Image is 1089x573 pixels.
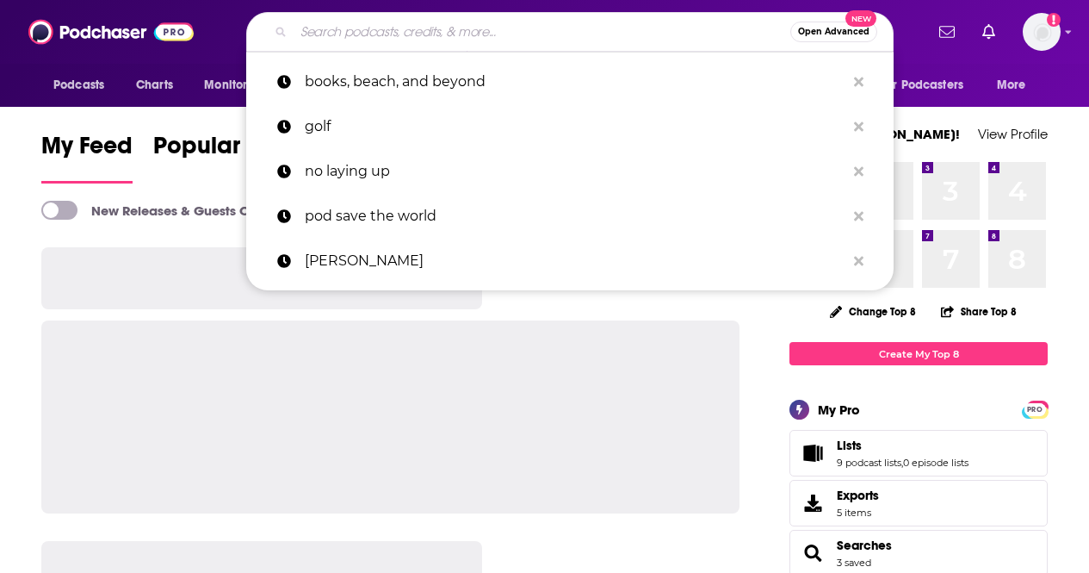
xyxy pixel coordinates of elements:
p: no laying up [305,149,845,194]
a: Exports [789,480,1048,526]
button: Show profile menu [1023,13,1061,51]
span: , [901,457,903,469]
a: Create My Top 8 [789,342,1048,365]
span: Monitoring [204,73,265,97]
a: Lists [837,438,968,453]
button: open menu [192,69,288,102]
span: Exports [837,488,879,503]
a: 0 episode lists [903,457,968,469]
span: More [997,73,1026,97]
a: no laying up [246,149,894,194]
a: Show notifications dropdown [975,17,1002,47]
img: User Profile [1023,13,1061,51]
div: My Pro [818,402,860,418]
a: Searches [837,538,892,553]
p: golf [305,104,845,149]
span: Charts [136,73,173,97]
a: PRO [1024,402,1045,415]
span: 5 items [837,507,879,519]
a: My Feed [41,131,133,184]
a: Popular Feed [153,131,300,184]
button: open menu [985,69,1048,102]
span: Open Advanced [798,28,869,36]
p: pod save the world [305,194,845,239]
span: Lists [837,438,862,453]
span: PRO [1024,403,1045,416]
button: open menu [869,69,988,102]
span: For Podcasters [881,73,963,97]
a: pod save the world [246,194,894,239]
svg: Add a profile image [1047,13,1061,27]
a: Charts [125,69,183,102]
button: Share Top 8 [940,295,1018,328]
input: Search podcasts, credits, & more... [294,18,790,46]
span: New [845,10,876,27]
a: 3 saved [837,557,871,569]
span: Podcasts [53,73,104,97]
a: golf [246,104,894,149]
p: dave chang [305,239,845,283]
button: open menu [41,69,127,102]
span: Popular Feed [153,131,300,171]
a: 9 podcast lists [837,457,901,469]
img: Podchaser - Follow, Share and Rate Podcasts [28,16,194,48]
a: Searches [795,541,830,565]
a: View Profile [978,126,1048,142]
span: My Feed [41,131,133,171]
button: Open AdvancedNew [790,22,877,42]
span: Lists [789,430,1048,476]
span: Exports [795,491,830,515]
a: books, beach, and beyond [246,59,894,104]
button: Change Top 8 [820,301,926,322]
span: Logged in as dmessina [1023,13,1061,51]
a: Lists [795,441,830,465]
p: books, beach, and beyond [305,59,845,104]
a: New Releases & Guests Only [41,201,268,220]
a: Show notifications dropdown [932,17,962,47]
a: [PERSON_NAME] [246,239,894,283]
div: Search podcasts, credits, & more... [246,12,894,52]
